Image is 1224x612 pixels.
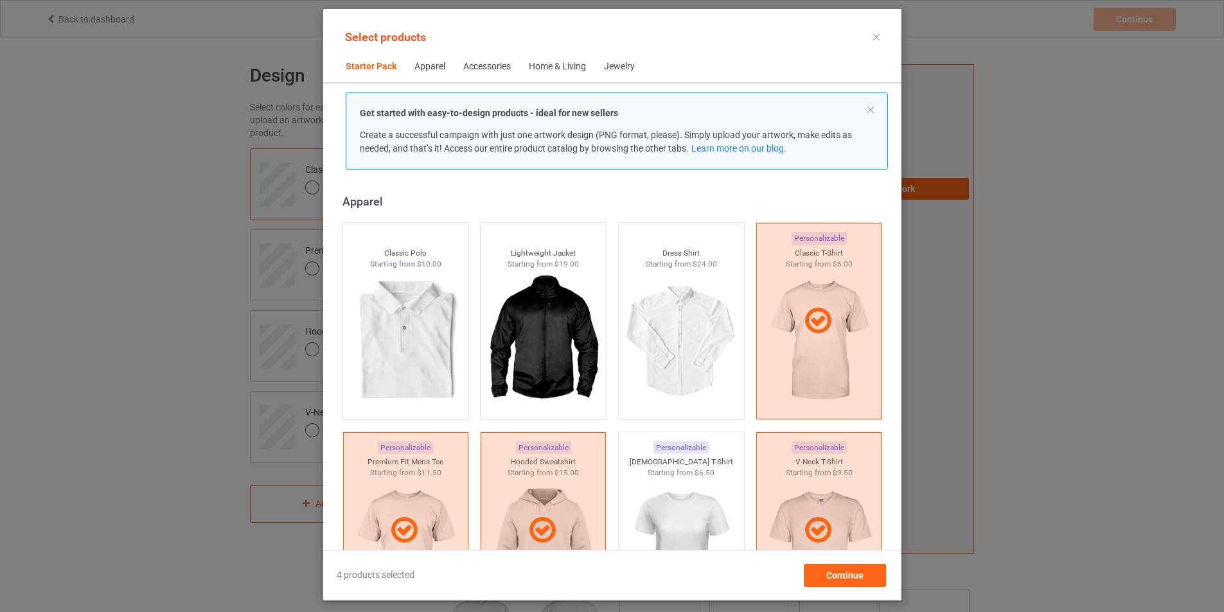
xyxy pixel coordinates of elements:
[342,248,468,259] div: Classic Polo
[337,51,405,82] span: Starter Pack
[345,30,426,44] span: Select products
[481,259,606,270] div: Starting from
[618,259,743,270] div: Starting from
[342,194,887,209] div: Apparel
[826,570,863,581] span: Continue
[554,259,579,268] span: $19.00
[604,60,635,73] div: Jewelry
[414,60,445,73] div: Apparel
[618,248,743,259] div: Dress Shirt
[618,468,743,478] div: Starting from
[416,259,441,268] span: $10.00
[342,259,468,270] div: Starting from
[463,60,511,73] div: Accessories
[481,248,606,259] div: Lightweight Jacket
[486,269,601,413] img: regular.jpg
[691,143,786,153] a: Learn more on our blog.
[360,130,852,153] span: Create a successful campaign with just one artwork design (PNG format, please). Simply upload you...
[360,108,618,118] strong: Get started with easy-to-design products - ideal for new sellers
[695,468,714,477] span: $6.50
[692,259,716,268] span: $24.00
[618,457,743,468] div: [DEMOGRAPHIC_DATA] T-Shirt
[348,269,463,413] img: regular.jpg
[803,564,885,587] div: Continue
[653,441,709,455] div: Personalizable
[623,269,738,413] img: regular.jpg
[529,60,586,73] div: Home & Living
[337,569,414,582] span: 4 products selected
